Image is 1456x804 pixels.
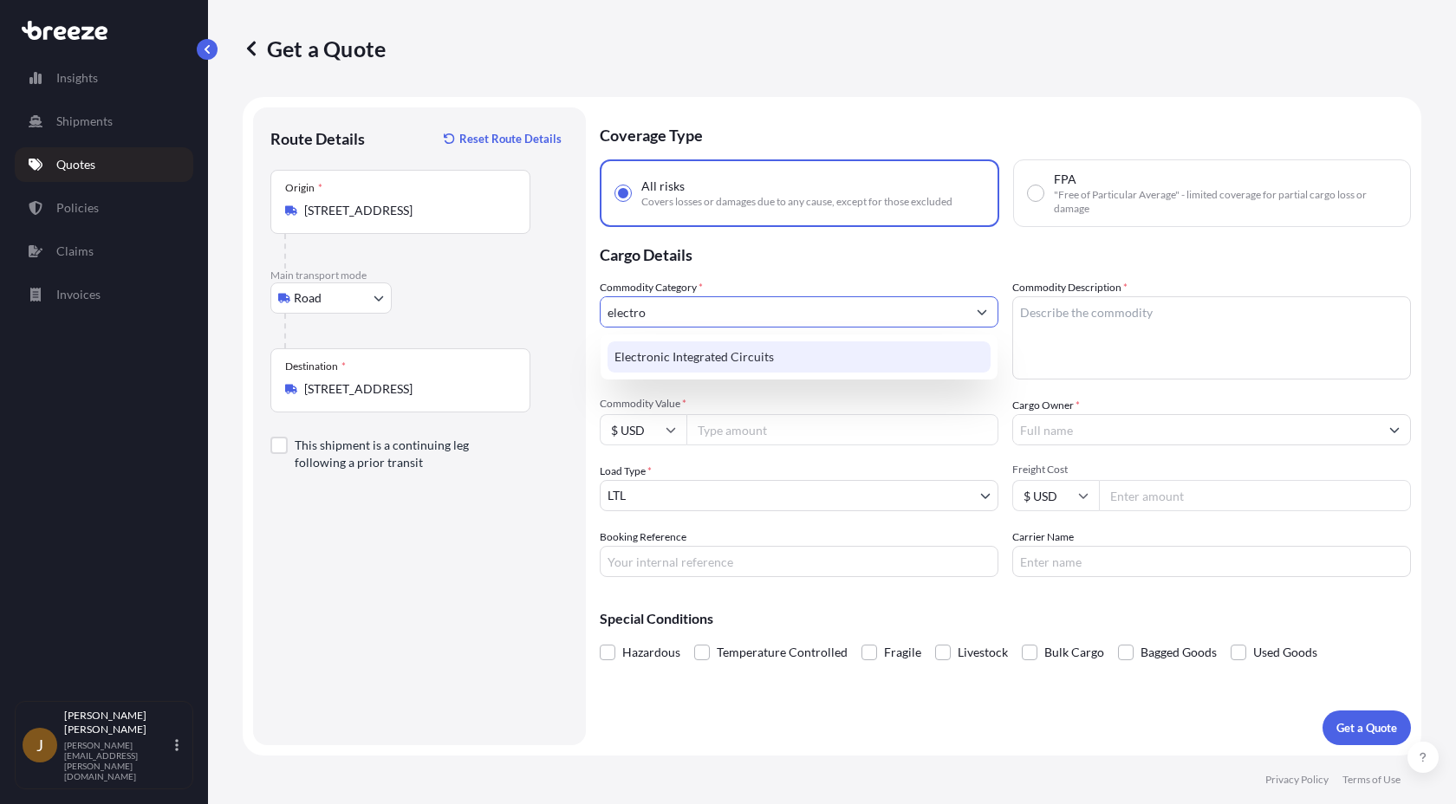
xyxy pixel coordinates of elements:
[600,279,703,296] label: Commodity Category
[270,282,392,314] button: Select transport
[1012,279,1128,296] label: Commodity Description
[56,286,101,303] p: Invoices
[600,612,1411,626] p: Special Conditions
[608,341,991,373] div: Electronic Integrated Circuits
[600,546,998,577] input: Your internal reference
[622,639,680,665] span: Hazardous
[600,227,1411,279] p: Cargo Details
[1012,397,1080,414] label: Cargo Owner
[686,414,998,445] input: Type amount
[459,130,562,147] p: Reset Route Details
[270,128,365,149] p: Route Details
[608,341,991,373] div: Suggestions
[295,437,517,471] label: This shipment is a continuing leg following a prior transit
[1253,639,1317,665] span: Used Goods
[285,360,346,373] div: Destination
[1012,546,1411,577] input: Enter name
[1342,773,1401,787] p: Terms of Use
[600,463,652,480] span: Load Type
[56,243,94,260] p: Claims
[64,709,172,736] p: [PERSON_NAME] [PERSON_NAME]
[966,296,998,327] button: Show suggestions
[601,296,966,327] input: Select a commodity type
[884,639,921,665] span: Fragile
[304,380,509,398] input: Destination
[641,195,952,209] span: Covers losses or damages due to any cause, except for those excluded
[56,199,99,217] p: Policies
[1012,463,1411,477] span: Freight Cost
[1054,188,1396,216] span: "Free of Particular Average" - limited coverage for partial cargo loss or damage
[641,178,685,195] span: All risks
[1054,171,1076,188] span: FPA
[608,487,626,504] span: LTL
[56,69,98,87] p: Insights
[1141,639,1217,665] span: Bagged Goods
[304,202,509,219] input: Origin
[1379,414,1410,445] button: Show suggestions
[958,639,1008,665] span: Livestock
[1265,773,1329,787] p: Privacy Policy
[1044,639,1104,665] span: Bulk Cargo
[600,107,1411,159] p: Coverage Type
[1013,414,1379,445] input: Full name
[64,740,172,781] p: [PERSON_NAME][EMAIL_ADDRESS][PERSON_NAME][DOMAIN_NAME]
[1012,528,1074,546] label: Carrier Name
[294,289,322,307] span: Road
[243,35,386,62] p: Get a Quote
[56,156,95,173] p: Quotes
[36,736,43,754] span: J
[1336,719,1397,736] p: Get a Quote
[270,269,569,282] p: Main transport mode
[600,528,686,546] label: Booking Reference
[285,181,322,195] div: Origin
[600,397,998,411] span: Commodity Value
[717,639,848,665] span: Temperature Controlled
[56,113,113,130] p: Shipments
[1099,480,1411,511] input: Enter amount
